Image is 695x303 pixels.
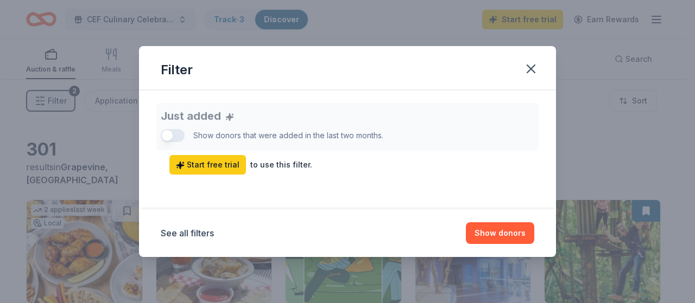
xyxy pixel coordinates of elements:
div: to use this filter. [250,158,312,171]
div: Filter [161,61,193,79]
button: See all filters [161,227,214,240]
span: Start free trial [176,158,239,171]
button: Show donors [466,222,534,244]
a: Start free trial [169,155,246,175]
